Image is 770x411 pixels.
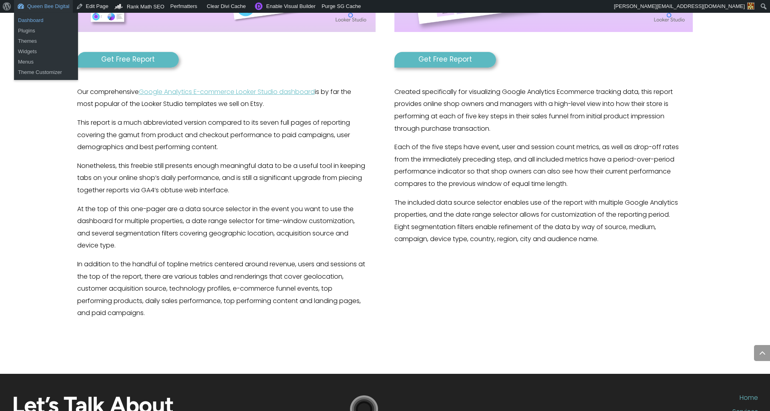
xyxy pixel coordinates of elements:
[394,86,684,142] p: Created specifically for visualizing Google Analytics Ecommerce tracking data, this report provid...
[77,86,367,117] p: Our comprehensive is by far the most popular of the Looker Studio templates we sell on Etsy.
[77,117,367,160] p: This report is a much abbreviated version compared to its seven full pages of reporting covering ...
[77,259,367,320] p: In addition to the handful of topline metrics centered around revenue, users and sessions at the ...
[77,204,367,259] p: At the top of this one-pager are a data source selector in the event you want to use the dashboar...
[127,4,164,10] span: Rank Math SEO
[394,142,684,197] p: Each of the five steps have event, user and session count metrics, as well as drop-off rates from...
[14,57,78,67] a: Menus
[14,26,78,36] a: Plugins
[394,197,684,246] p: The included data source selector enables use of the report with multiple Google Analytics proper...
[14,36,78,46] a: Themes
[14,46,78,57] a: Widgets
[14,15,78,26] a: Dashboard
[510,395,758,405] a: Home
[394,52,496,68] a: Get Free Report
[14,34,78,80] ul: Queen Bee Digital
[14,13,78,38] ul: Queen Bee Digital
[77,52,179,68] a: Get Free Report
[77,160,367,204] p: Nonetheless, this freebie still presents enough meaningful data to be a useful tool in keeping ta...
[139,89,315,96] a: Google Analytics E-commerce Looker Studio dashboard
[14,67,78,78] a: Theme Customizer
